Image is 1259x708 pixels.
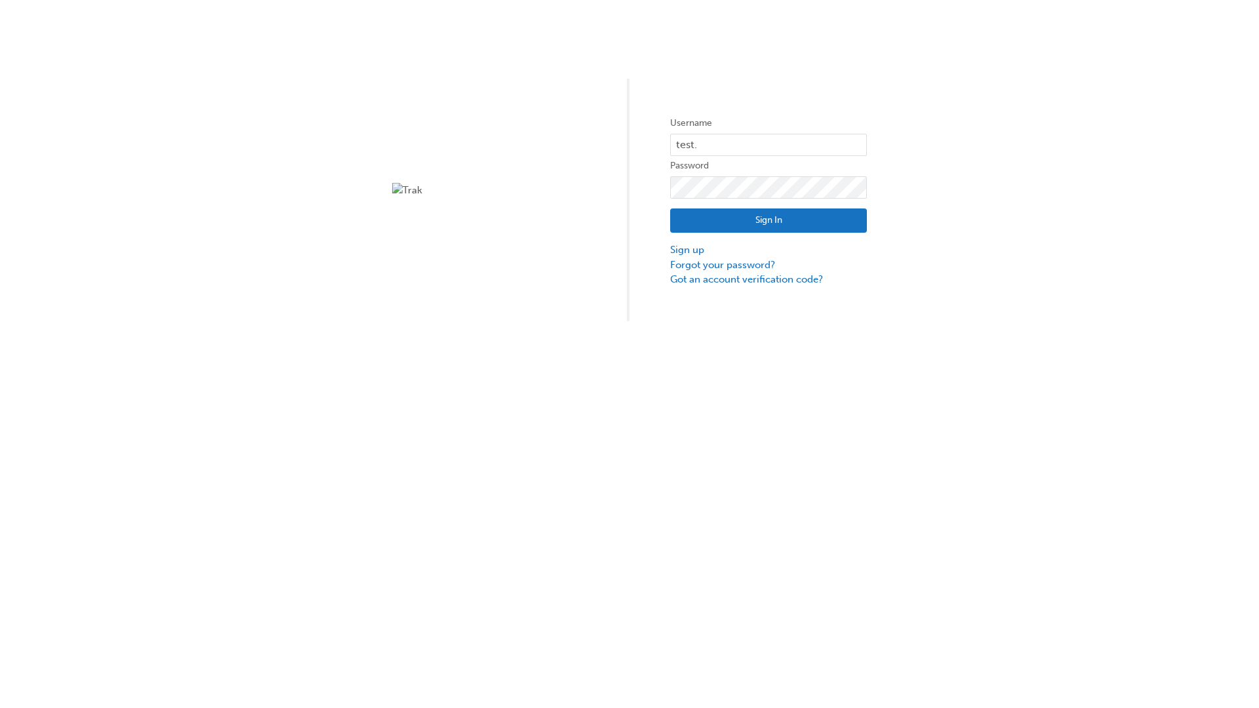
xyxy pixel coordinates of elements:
[670,134,867,156] input: Username
[670,115,867,131] label: Username
[670,243,867,258] a: Sign up
[670,208,867,233] button: Sign In
[670,158,867,174] label: Password
[670,272,867,287] a: Got an account verification code?
[392,183,589,198] img: Trak
[670,258,867,273] a: Forgot your password?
